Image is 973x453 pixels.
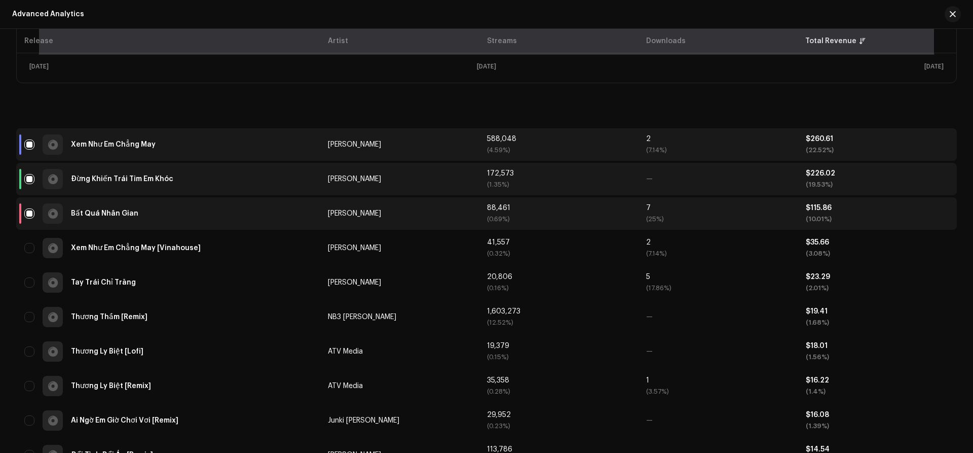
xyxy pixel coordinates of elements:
[806,388,949,395] div: (1.4%)
[487,273,630,281] div: 20,806
[328,245,381,252] div: [PERSON_NAME]
[328,176,381,183] div: [PERSON_NAME]
[806,147,949,154] div: (22.52%)
[806,285,949,292] div: (2.01%)
[806,411,949,419] div: $16.08
[487,446,630,453] div: 113,786
[924,63,944,70] text: [DATE]
[477,63,496,70] text: [DATE]
[487,181,630,188] div: (1.35%)
[806,135,949,143] div: $260.61
[487,354,630,361] div: (0.15%)
[806,354,949,361] div: (1.56%)
[71,176,173,183] div: Đừng Khiến Trái Tim Em Khóc
[328,141,381,148] div: [PERSON_NAME]
[328,382,363,390] div: ATV Media
[646,204,789,212] div: 7
[806,181,949,188] div: (19.53%)
[487,239,630,246] div: 41,557
[487,147,630,154] div: (4.59%)
[71,245,201,252] div: Xem Như Em Chẳng May [Vinahouse]
[806,273,949,281] div: $23.29
[806,250,949,257] div: (3.08%)
[806,239,949,246] div: $35.66
[487,285,630,292] div: (0.16%)
[806,170,949,177] div: $226.02
[806,308,949,315] div: $19.41
[646,216,789,223] div: (25%)
[646,348,789,355] div: —
[646,377,789,384] div: 1
[806,342,949,350] div: $18.01
[328,313,396,321] div: NB3 [PERSON_NAME]
[328,279,381,286] div: [PERSON_NAME]
[806,446,949,453] div: $14.54
[806,216,949,223] div: (10.01%)
[646,388,789,395] div: (3.57%)
[646,273,789,281] div: 5
[71,417,178,424] div: Ai Ngờ Em Giờ Chơi Vơi [Remix]
[646,417,789,424] div: —
[487,423,630,430] div: (0.23%)
[646,239,789,246] div: 2
[646,176,789,183] div: —
[806,377,949,384] div: $16.22
[487,250,630,257] div: (0.32%)
[487,216,630,223] div: (0.69%)
[487,411,630,419] div: 29,952
[487,388,630,395] div: (0.28%)
[646,135,789,143] div: 2
[487,170,630,177] div: 172,573
[487,377,630,384] div: 35,358
[487,308,630,315] div: 1,603,273
[646,285,789,292] div: (17.86%)
[646,147,789,154] div: (7.14%)
[328,348,363,355] div: ATV Media
[646,250,789,257] div: (7.14%)
[806,423,949,430] div: (1.39%)
[806,204,949,212] div: $115.86
[487,342,630,350] div: 19,379
[328,210,381,217] div: [PERSON_NAME]
[487,135,630,143] div: 588,048
[806,319,949,326] div: (1.68%)
[487,204,630,212] div: 88,461
[328,417,399,424] div: Junki [PERSON_NAME]
[646,313,789,321] div: —
[487,319,630,326] div: (12.52%)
